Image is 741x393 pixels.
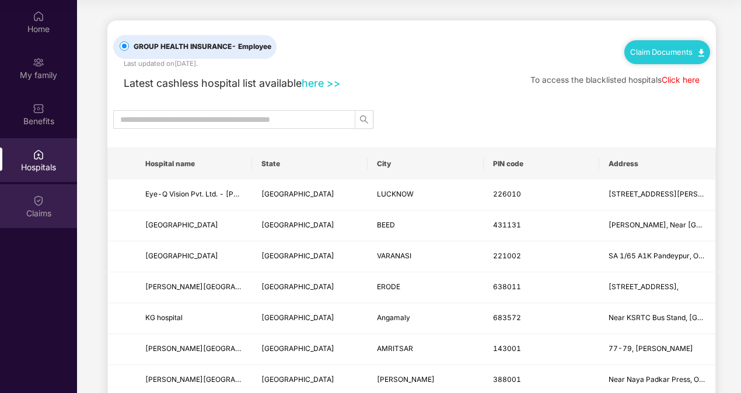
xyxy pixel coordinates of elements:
td: LUCKNOW [368,180,484,210]
span: [GEOGRAPHIC_DATA] [145,220,218,229]
th: Hospital name [136,148,252,180]
span: Address [609,159,706,169]
span: [GEOGRAPHIC_DATA] [261,190,334,198]
span: 388001 [493,375,521,384]
span: Eye-Q Vision Pvt. Ltd. - [PERSON_NAME] [145,190,284,198]
span: [PERSON_NAME][GEOGRAPHIC_DATA] [145,375,276,384]
img: svg+xml;base64,PHN2ZyBpZD0iSG9tZSIgeG1sbnM9Imh0dHA6Ly93d3cudzMub3JnLzIwMDAvc3ZnIiB3aWR0aD0iMjAiIG... [33,10,44,22]
span: 221002 [493,251,521,260]
span: [GEOGRAPHIC_DATA] [261,251,334,260]
a: here >> [302,77,341,89]
span: VARANASI [377,251,411,260]
span: Hospital name [145,159,243,169]
th: Address [599,148,715,180]
div: Last updated on [DATE] . [124,59,198,69]
img: svg+xml;base64,PHN2ZyBpZD0iSG9zcGl0YWxzIiB4bWxucz0iaHR0cDovL3d3dy53My5vcmcvMjAwMC9zdmciIHdpZHRoPS... [33,149,44,160]
td: VARANASI [368,241,484,272]
td: Tamil Nadu [252,272,368,303]
td: Dhingra General Hospital [136,334,252,365]
a: Claim Documents [630,47,704,57]
span: Latest cashless hospital list available [124,77,302,89]
span: 683572 [493,313,521,322]
img: svg+xml;base64,PHN2ZyB3aWR0aD0iMjAiIGhlaWdodD0iMjAiIHZpZXdCb3g9IjAgMCAyMCAyMCIgZmlsbD0ibm9uZSIgeG... [33,57,44,68]
span: 77-79, [PERSON_NAME] [609,344,693,353]
td: MAARUTHI MEDICAL CENTRE [136,272,252,303]
span: [GEOGRAPHIC_DATA] [145,251,218,260]
a: Click here [662,75,700,85]
span: BEED [377,220,395,229]
td: Sambhaji Chowk, Near Garden Ville Hotel, Manjlegaon [599,210,715,241]
td: AMRITSAR [368,334,484,365]
span: 638011 [493,282,521,291]
th: PIN code [484,148,600,180]
td: 564, Perundurai Road, [599,272,715,303]
th: City [368,148,484,180]
td: Uttar Pradesh [252,180,368,210]
img: svg+xml;base64,PHN2ZyBpZD0iQ2xhaW0iIHhtbG5zPSJodHRwOi8vd3d3LnczLm9yZy8yMDAwL3N2ZyIgd2lkdGg9IjIwIi... [33,195,44,206]
td: ERODE [368,272,484,303]
span: [STREET_ADDRESS], [609,282,679,291]
span: AMRITSAR [377,344,413,353]
span: - Employee [232,42,271,51]
img: svg+xml;base64,PHN2ZyB4bWxucz0iaHR0cDovL3d3dy53My5vcmcvMjAwMC9zdmciIHdpZHRoPSIxMC40IiBoZWlnaHQ9Ij... [698,49,704,57]
td: Jain Hospital [136,241,252,272]
span: [PERSON_NAME][GEOGRAPHIC_DATA] [145,282,276,291]
td: Angamaly [368,303,484,334]
span: [GEOGRAPHIC_DATA] [261,220,334,229]
span: Angamaly [377,313,410,322]
td: Kerala [252,303,368,334]
td: BEED [368,210,484,241]
span: [PERSON_NAME][GEOGRAPHIC_DATA] [145,344,276,353]
span: 431131 [493,220,521,229]
td: Uttar Pradesh [252,241,368,272]
span: ERODE [377,282,400,291]
span: To access the blacklisted hospitals [530,75,662,85]
span: [GEOGRAPHIC_DATA] [261,344,334,353]
td: KG hospital [136,303,252,334]
span: LUCKNOW [377,190,414,198]
span: [GEOGRAPHIC_DATA] [261,313,334,322]
span: KG hospital [145,313,183,322]
td: Punjab [252,334,368,365]
td: 77-79, Ajit Nagar [599,334,715,365]
th: State [252,148,368,180]
span: [GEOGRAPHIC_DATA] [261,375,334,384]
img: svg+xml;base64,PHN2ZyBpZD0iQmVuZWZpdHMiIHhtbG5zPSJodHRwOi8vd3d3LnczLm9yZy8yMDAwL3N2ZyIgd2lkdGg9Ij... [33,103,44,114]
td: Sanjeevani Hospital [136,210,252,241]
td: Maharashtra [252,210,368,241]
span: GROUP HEALTH INSURANCE [129,41,276,52]
td: Near KSRTC Bus Stand, Trissur Road, Angamaly [599,303,715,334]
button: search [355,110,373,129]
span: 143001 [493,344,521,353]
span: search [355,115,373,124]
span: [PERSON_NAME] [377,375,435,384]
td: 39, Krishna Nagar, Kanpur Road, Vijay Nagar [599,180,715,210]
td: SA 1/65 A1K Pandeypur, Opp Hanumanji Mandir [599,241,715,272]
td: Eye-Q Vision Pvt. Ltd. - Vijay Nagar [136,180,252,210]
span: [GEOGRAPHIC_DATA] [261,282,334,291]
span: 226010 [493,190,521,198]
